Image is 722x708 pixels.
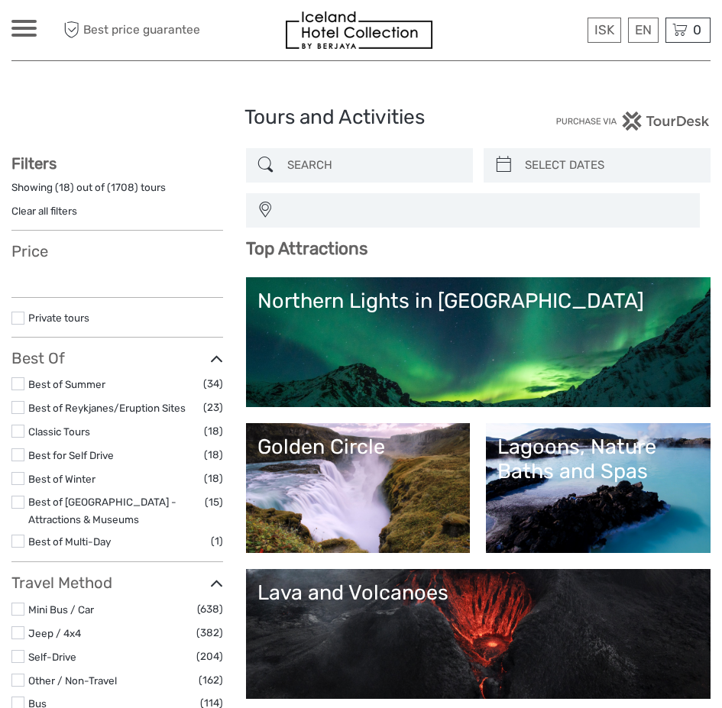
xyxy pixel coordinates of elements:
h3: Travel Method [11,574,223,592]
div: Lava and Volcanoes [257,580,699,605]
span: (18) [204,470,223,487]
div: Northern Lights in [GEOGRAPHIC_DATA] [257,289,699,313]
a: Private tours [28,312,89,324]
span: (23) [203,399,223,416]
a: Best for Self Drive [28,449,114,461]
span: (638) [197,600,223,618]
a: Best of Reykjanes/Eruption Sites [28,402,186,414]
label: 1708 [111,180,134,195]
h3: Best Of [11,349,223,367]
span: Best price guarantee [60,18,200,43]
a: Other / Non-Travel [28,674,117,687]
a: Clear all filters [11,205,77,217]
a: Classic Tours [28,425,90,438]
span: (1) [211,532,223,550]
a: Best of Winter [28,473,96,485]
a: Mini Bus / Car [28,603,94,616]
span: (204) [196,648,223,665]
h3: Price [11,242,223,260]
span: (15) [205,493,223,511]
a: Lagoons, Nature Baths and Spas [497,435,699,542]
span: 0 [691,22,704,37]
label: 18 [59,180,70,195]
div: EN [628,18,659,43]
a: Best of Summer [28,378,105,390]
a: Lava and Volcanoes [257,580,699,687]
span: (382) [196,624,223,642]
span: (34) [203,375,223,393]
img: PurchaseViaTourDesk.png [555,112,711,131]
img: 481-8f989b07-3259-4bb0-90ed-3da368179bdc_logo_small.jpg [286,11,432,49]
b: Top Attractions [246,238,367,259]
div: Lagoons, Nature Baths and Spas [497,435,699,484]
a: Golden Circle [257,435,459,542]
strong: Filters [11,154,57,173]
a: Best of Multi-Day [28,535,111,548]
div: Showing ( ) out of ( ) tours [11,180,223,204]
span: (162) [199,671,223,689]
a: Self-Drive [28,651,76,663]
input: SELECT DATES [519,152,703,179]
a: Best of [GEOGRAPHIC_DATA] - Attractions & Museums [28,496,176,525]
a: Jeep / 4x4 [28,627,81,639]
input: SEARCH [281,152,465,179]
div: Golden Circle [257,435,459,459]
span: ISK [594,22,614,37]
a: Northern Lights in [GEOGRAPHIC_DATA] [257,289,699,396]
h1: Tours and Activities [244,105,478,130]
span: (18) [204,422,223,440]
span: (18) [204,446,223,464]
